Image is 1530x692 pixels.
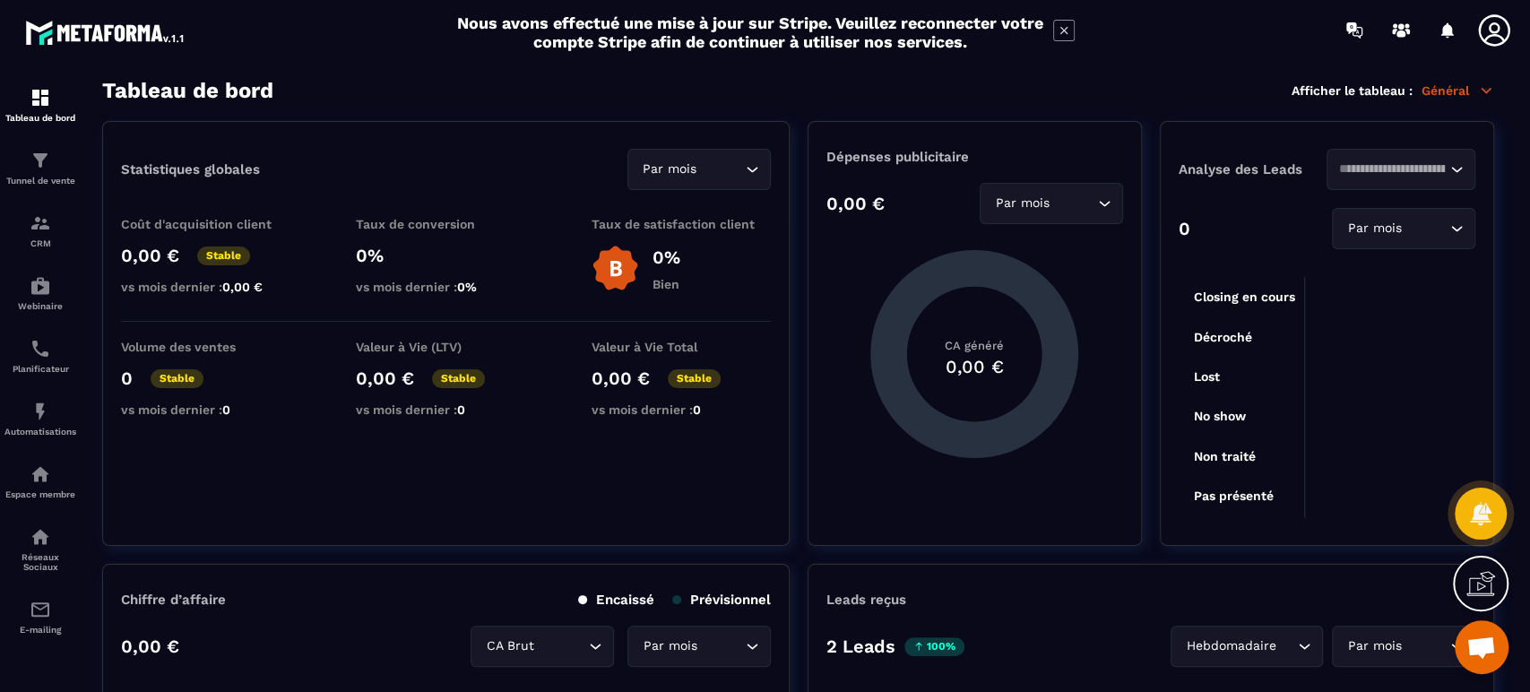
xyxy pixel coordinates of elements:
p: vs mois dernier : [356,402,535,417]
p: Prévisionnel [672,592,771,608]
input: Search for option [701,160,741,179]
img: automations [30,401,51,422]
img: b-badge-o.b3b20ee6.svg [592,245,639,292]
input: Search for option [1405,636,1446,656]
p: CRM [4,238,76,248]
p: Stable [432,369,485,388]
p: Réseaux Sociaux [4,552,76,572]
p: Tunnel de vente [4,176,76,186]
span: 0% [457,280,477,294]
span: Hebdomadaire [1182,636,1280,656]
input: Search for option [1280,636,1293,656]
p: Leads reçus [826,592,906,608]
div: Search for option [627,626,771,667]
img: scheduler [30,338,51,359]
p: Automatisations [4,427,76,437]
p: Bien [653,277,680,291]
div: Search for option [1327,149,1475,190]
div: Search for option [980,183,1123,224]
a: formationformationCRM [4,199,76,262]
input: Search for option [1405,219,1446,238]
span: 0 [457,402,465,417]
input: Search for option [701,636,741,656]
input: Search for option [538,636,584,656]
img: formation [30,87,51,108]
span: Par mois [639,636,701,656]
p: Dépenses publicitaire [826,149,1123,165]
a: automationsautomationsAutomatisations [4,387,76,450]
p: Stable [668,369,721,388]
div: Search for option [627,149,771,190]
p: Valeur à Vie (LTV) [356,340,535,354]
tspan: Closing en cours [1193,290,1294,305]
div: Search for option [1332,208,1475,249]
p: Stable [151,369,203,388]
p: 0 [1179,218,1190,239]
p: 0,00 € [592,368,650,389]
div: Search for option [471,626,614,667]
p: vs mois dernier : [121,402,300,417]
p: 2 Leads [826,636,895,657]
p: Stable [197,247,250,265]
a: formationformationTableau de bord [4,74,76,136]
a: automationsautomationsWebinaire [4,262,76,324]
a: schedulerschedulerPlanificateur [4,324,76,387]
p: Coût d'acquisition client [121,217,300,231]
a: automationsautomationsEspace membre [4,450,76,513]
p: 0,00 € [826,193,885,214]
h2: Nous avons effectué une mise à jour sur Stripe. Veuillez reconnecter votre compte Stripe afin de ... [456,13,1044,51]
p: Statistiques globales [121,161,260,177]
div: Search for option [1332,626,1475,667]
img: formation [30,150,51,171]
h3: Tableau de bord [102,78,273,103]
tspan: Décroché [1193,330,1251,344]
img: automations [30,463,51,485]
p: 0% [356,245,535,266]
p: Afficher le tableau : [1292,83,1413,98]
p: Chiffre d’affaire [121,592,226,608]
img: automations [30,275,51,297]
span: Par mois [1344,636,1405,656]
span: Par mois [991,194,1053,213]
p: Espace membre [4,489,76,499]
tspan: Pas présenté [1193,489,1273,503]
span: 0 [693,402,701,417]
p: vs mois dernier : [121,280,300,294]
p: 0,00 € [356,368,414,389]
p: 0 [121,368,133,389]
p: 0,00 € [121,636,179,657]
a: formationformationTunnel de vente [4,136,76,199]
p: 0,00 € [121,245,179,266]
p: Valeur à Vie Total [592,340,771,354]
img: formation [30,212,51,234]
p: Planificateur [4,364,76,374]
p: vs mois dernier : [356,280,535,294]
p: 100% [904,637,964,656]
span: CA Brut [482,636,538,656]
span: Par mois [1344,219,1405,238]
input: Search for option [1053,194,1093,213]
div: Search for option [1171,626,1323,667]
img: logo [25,16,186,48]
img: social-network [30,526,51,548]
a: emailemailE-mailing [4,585,76,648]
a: social-networksocial-networkRéseaux Sociaux [4,513,76,585]
tspan: Non traité [1193,449,1255,463]
p: Analyse des Leads [1179,161,1327,177]
p: Tableau de bord [4,113,76,123]
tspan: No show [1193,409,1246,423]
p: Webinaire [4,301,76,311]
p: E-mailing [4,625,76,635]
p: vs mois dernier : [592,402,771,417]
img: email [30,599,51,620]
input: Search for option [1338,160,1446,179]
p: Encaissé [578,592,654,608]
p: Taux de satisfaction client [592,217,771,231]
p: Général [1422,82,1494,99]
a: Ouvrir le chat [1455,620,1508,674]
span: 0,00 € [222,280,263,294]
p: Taux de conversion [356,217,535,231]
span: 0 [222,402,230,417]
tspan: Lost [1193,369,1219,384]
p: 0% [653,247,680,268]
